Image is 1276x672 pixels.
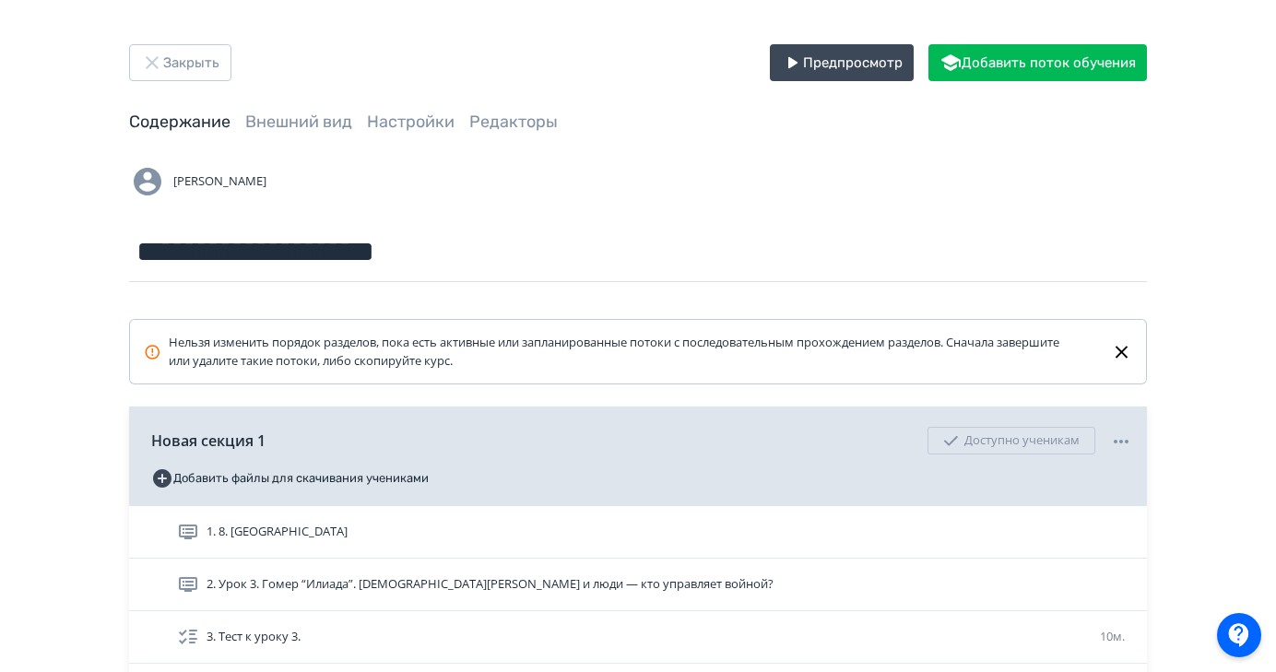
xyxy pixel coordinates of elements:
div: Нельзя изменить порядок разделов, пока есть активные или запланированные потоки с последовательны... [144,334,1081,370]
div: 2. Урок 3. Гомер “Илиада”. [DEMOGRAPHIC_DATA][PERSON_NAME] и люди — кто управляет войной? [129,559,1147,611]
div: Доступно ученикам [927,427,1095,454]
span: 1. 8. Калевала [207,523,348,541]
button: Предпросмотр [770,44,914,81]
a: Настройки [367,112,455,132]
span: 10м. [1100,628,1125,644]
button: Добавить файлы для скачивания учениками [151,464,429,493]
span: 2. Урок 3. Гомер “Илиада”. Боги Олимпа и люди — кто управляет войной? [207,575,774,594]
span: Новая секция 1 [151,430,266,452]
span: [PERSON_NAME] [173,172,266,191]
div: 1. 8. [GEOGRAPHIC_DATA] [129,506,1147,559]
a: Редакторы [469,112,558,132]
a: Содержание [129,112,230,132]
button: Добавить поток обучения [928,44,1147,81]
a: Внешний вид [245,112,352,132]
div: 3. Тест к уроку 3.10м. [129,611,1147,664]
button: Закрыть [129,44,231,81]
span: 3. Тест к уроку 3. [207,628,301,646]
